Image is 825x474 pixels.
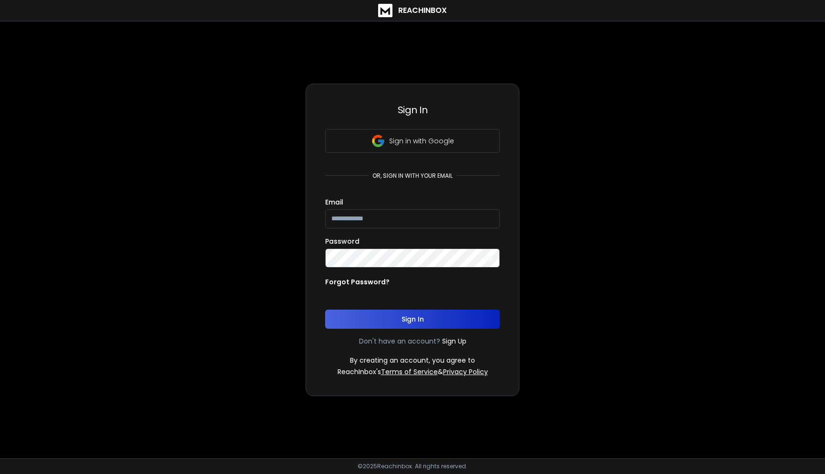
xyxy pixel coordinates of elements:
[325,238,360,245] label: Password
[378,4,447,17] a: ReachInbox
[369,172,456,180] p: or, sign in with your email
[325,310,500,329] button: Sign In
[325,277,390,287] p: Forgot Password?
[350,355,475,365] p: By creating an account, you agree to
[359,336,440,346] p: Don't have an account?
[378,4,392,17] img: logo
[381,367,438,377] a: Terms of Service
[338,367,488,377] p: ReachInbox's &
[442,336,466,346] a: Sign Up
[325,129,500,153] button: Sign in with Google
[325,103,500,117] h3: Sign In
[398,5,447,16] h1: ReachInbox
[325,199,343,205] label: Email
[389,136,454,146] p: Sign in with Google
[358,463,467,470] p: © 2025 Reachinbox. All rights reserved.
[443,367,488,377] a: Privacy Policy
